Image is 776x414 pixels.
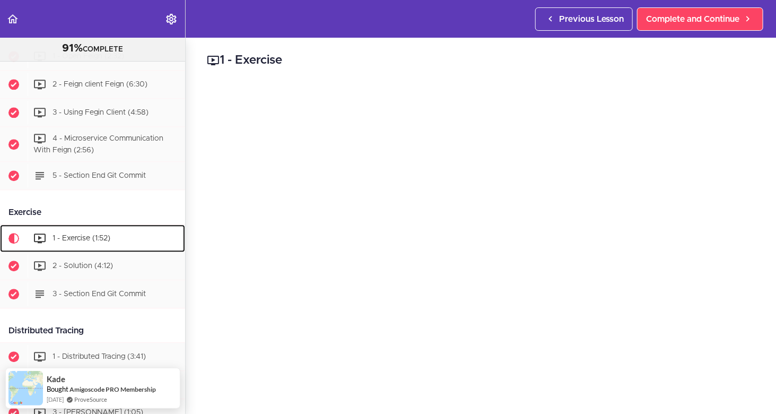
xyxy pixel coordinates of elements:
[8,371,43,406] img: provesource social proof notification image
[53,353,146,360] span: 1 - Distributed Tracing (3:41)
[62,43,83,54] span: 91%
[47,395,64,404] span: [DATE]
[74,395,107,404] a: ProveSource
[53,172,146,179] span: 5 - Section End Git Commit
[53,108,149,116] span: 3 - Using Fegin Client (4:58)
[47,385,68,393] span: Bought
[637,7,763,31] a: Complete and Continue
[47,375,65,384] span: Kade
[53,80,147,88] span: 2 - Feign client Feign (6:30)
[535,7,633,31] a: Previous Lesson
[33,134,163,154] span: 4 - Microservice Communication With Feign (2:56)
[165,13,178,25] svg: Settings Menu
[69,385,156,394] a: Amigoscode PRO Membership
[53,290,146,298] span: 3 - Section End Git Commit
[53,262,113,270] span: 2 - Solution (4:12)
[53,235,110,242] span: 1 - Exercise (1:52)
[6,13,19,25] svg: Back to course curriculum
[13,42,172,56] div: COMPLETE
[646,13,739,25] span: Complete and Continue
[559,13,624,25] span: Previous Lesson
